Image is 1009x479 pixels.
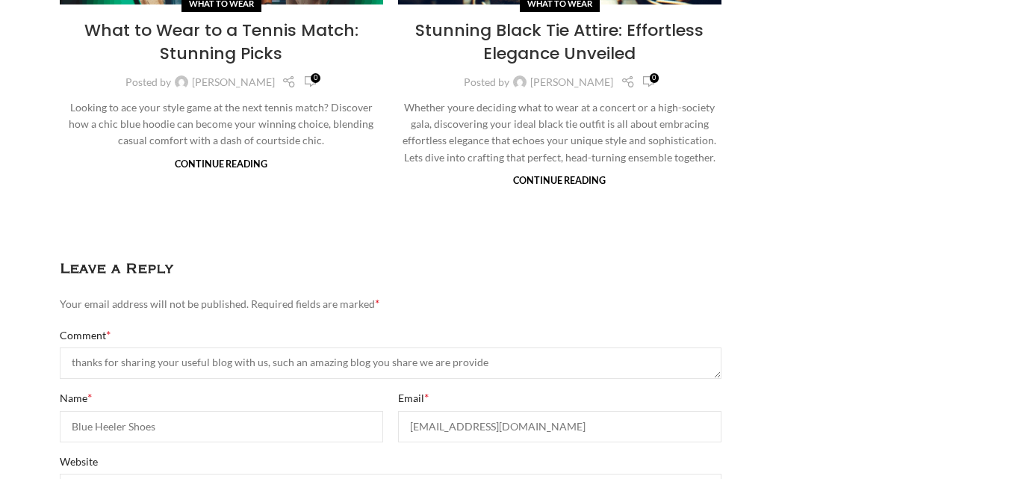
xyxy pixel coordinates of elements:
[251,297,379,310] span: Required fields are marked
[650,73,659,83] span: 0
[464,74,509,90] span: Posted by
[175,75,188,89] img: author-avatar
[60,258,722,281] h3: Leave a Reply
[513,75,527,89] img: author-avatar
[60,297,249,310] span: Your email address will not be published.
[415,19,704,65] a: Stunning Black Tie Attire: Effortless Elegance Unveiled
[60,454,722,470] label: Website
[398,99,721,167] div: Whether youre deciding what to wear at a concert or a high-society gala, discovering your ideal b...
[125,74,171,90] span: Posted by
[175,158,267,170] a: Continue reading
[303,74,317,91] a: 0
[642,74,655,91] a: 0
[60,327,722,344] label: Comment
[513,175,606,186] a: Continue reading
[192,74,275,90] a: [PERSON_NAME]
[60,99,383,149] div: Looking to ace your style game at the next tennis match? Discover how a chic blue hoodie can beco...
[60,390,383,407] label: Name
[84,19,358,65] a: What to Wear to a Tennis Match: Stunning Picks
[530,74,613,90] a: [PERSON_NAME]
[398,390,721,407] label: Email
[311,73,320,83] span: 0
